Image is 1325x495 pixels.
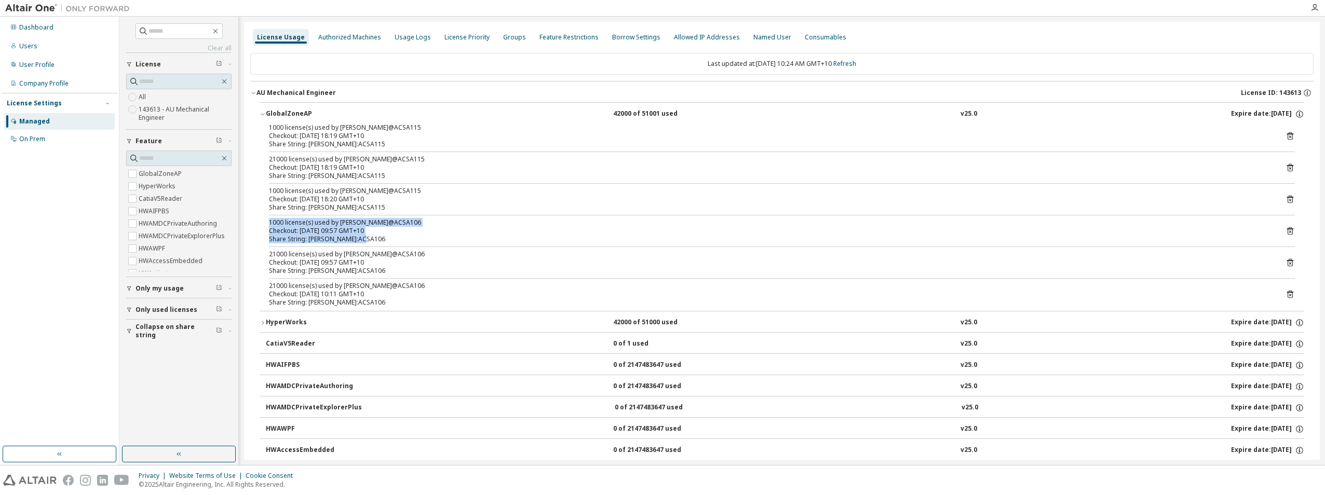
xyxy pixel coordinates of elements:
div: Share String: [PERSON_NAME]:ACSA115 [269,172,1270,180]
a: Clear all [126,44,232,52]
button: CatiaV5Reader0 of 1 usedv25.0Expire date:[DATE] [266,333,1304,355]
div: Website Terms of Use [169,472,246,480]
img: linkedin.svg [97,475,108,486]
label: HWAIFPBS [139,205,171,217]
div: GlobalZoneAP [266,109,359,119]
div: 42000 of 51001 used [613,109,707,119]
button: License [126,53,232,76]
div: Checkout: [DATE] 18:19 GMT+10 [269,163,1270,172]
a: Refresh [833,59,856,68]
button: Collapse on share string [126,320,232,342]
div: 42000 of 51000 used [613,318,707,327]
span: Clear filter [216,284,222,293]
button: GlobalZoneAP42000 of 51001 usedv25.0Expire date:[DATE] [260,103,1304,126]
div: 0 of 2147483647 used [613,382,707,391]
button: HWAMDCPrivateAuthoring0 of 2147483647 usedv25.0Expire date:[DATE] [266,375,1304,398]
span: Clear filter [216,306,222,314]
div: CatiaV5Reader [266,339,359,349]
div: Groups [503,33,526,42]
button: HWAWPF0 of 2147483647 usedv25.0Expire date:[DATE] [266,418,1304,441]
div: 0 of 2147483647 used [613,361,707,370]
div: v25.0 [961,424,977,434]
button: HWAMDCPrivateExplorerPlus0 of 2147483647 usedv25.0Expire date:[DATE] [266,396,1304,419]
label: CatiaV5Reader [139,192,184,205]
div: Checkout: [DATE] 09:57 GMT+10 [269,227,1270,235]
label: GlobalZoneAP [139,168,184,180]
div: AU Mechanical Engineer [256,89,336,97]
span: Only my usage [136,284,184,293]
div: v25.0 [961,361,977,370]
div: Usage Logs [395,33,431,42]
div: License Settings [7,99,62,107]
span: License [136,60,161,68]
img: instagram.svg [80,475,91,486]
div: Privacy [139,472,169,480]
div: Share String: [PERSON_NAME]:ACSA106 [269,235,1270,243]
div: Users [19,42,37,50]
div: v25.0 [962,403,978,412]
img: youtube.svg [114,475,129,486]
div: 1000 license(s) used by [PERSON_NAME]@ACSA115 [269,187,1270,195]
div: HyperWorks [266,318,359,327]
div: HWAWPF [266,424,359,434]
div: Checkout: [DATE] 09:57 GMT+10 [269,258,1270,267]
button: AU Mechanical EngineerLicense ID: 143613 [250,81,1314,104]
div: Expire date: [DATE] [1231,446,1304,455]
div: Share String: [PERSON_NAME]:ACSA106 [269,267,1270,275]
span: License ID: 143613 [1241,89,1301,97]
div: Managed [19,117,50,126]
div: License Priority [444,33,490,42]
label: 143613 - AU Mechanical Engineer [139,103,232,124]
div: Expire date: [DATE] [1231,424,1304,434]
label: HWAMDCPrivateAuthoring [139,217,219,230]
div: Last updated at: [DATE] 10:24 AM GMT+10 [250,53,1314,75]
div: 0 of 2147483647 used [615,403,708,412]
div: On Prem [19,135,45,143]
div: Authorized Machines [318,33,381,42]
label: All [139,91,148,103]
label: HWActivate [139,267,174,280]
div: Checkout: [DATE] 18:20 GMT+10 [269,195,1270,203]
span: Collapse on share string [136,323,216,339]
span: Clear filter [216,60,222,68]
div: Expire date: [DATE] [1231,109,1304,119]
label: HWAWPF [139,242,167,255]
div: Borrow Settings [612,33,660,42]
div: v25.0 [961,109,977,119]
div: v25.0 [961,339,977,349]
div: HWAMDCPrivateAuthoring [266,382,359,391]
div: 21000 license(s) used by [PERSON_NAME]@ACSA106 [269,282,1270,290]
div: Expire date: [DATE] [1231,339,1304,349]
button: Only used licenses [126,298,232,321]
label: HWAccessEmbedded [139,255,205,267]
div: License Usage [257,33,305,42]
div: 21000 license(s) used by [PERSON_NAME]@ACSA115 [269,155,1270,163]
span: Clear filter [216,137,222,145]
div: 0 of 1 used [613,339,707,349]
div: v25.0 [961,318,977,327]
button: HWAccessEmbedded0 of 2147483647 usedv25.0Expire date:[DATE] [266,439,1304,462]
button: Feature [126,130,232,153]
div: Company Profile [19,79,69,88]
div: Expire date: [DATE] [1231,403,1304,412]
div: v25.0 [961,446,977,455]
div: Expire date: [DATE] [1231,382,1304,391]
div: Checkout: [DATE] 18:19 GMT+10 [269,132,1270,140]
div: Share String: [PERSON_NAME]:ACSA115 [269,140,1270,148]
div: HWAccessEmbedded [266,446,359,455]
div: Allowed IP Addresses [674,33,740,42]
div: v25.0 [961,382,977,391]
div: 0 of 2147483647 used [613,446,707,455]
span: Feature [136,137,162,145]
div: Checkout: [DATE] 10:11 GMT+10 [269,290,1270,298]
div: HWAIFPBS [266,361,359,370]
span: Only used licenses [136,306,197,314]
div: 1000 license(s) used by [PERSON_NAME]@ACSA106 [269,218,1270,227]
button: Only my usage [126,277,232,300]
span: Clear filter [216,327,222,335]
div: 0 of 2147483647 used [613,424,707,434]
div: Consumables [805,33,846,42]
img: altair_logo.svg [3,475,57,486]
label: HWAMDCPrivateExplorerPlus [139,230,227,242]
div: 1000 license(s) used by [PERSON_NAME]@ACSA115 [269,123,1270,132]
